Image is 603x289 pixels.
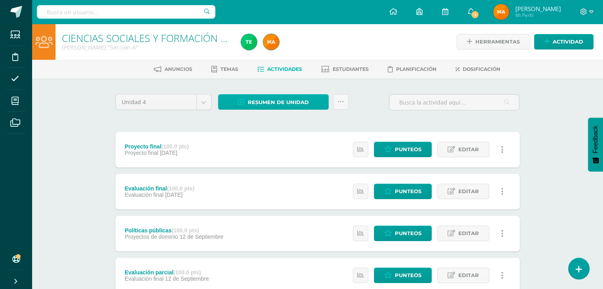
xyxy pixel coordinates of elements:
span: Dosificación [463,66,500,72]
span: Editar [458,142,479,157]
div: Quinto Bachillerato 'Sección A' [62,44,232,51]
img: 3c85d5e85190064ea4a700d8bf0f77a9.png [241,34,257,50]
input: Busca la actividad aquí... [389,95,519,110]
span: Evaluación final [124,192,163,198]
span: [DATE] [160,150,177,156]
a: Resumen de unidad [218,94,329,110]
a: CIENCIAS SOCIALES Y FORMACIÓN CIUDADANA 5 [62,31,284,45]
span: Mi Perfil [515,12,561,19]
span: Punteos [395,226,421,241]
a: Unidad 4 [116,95,211,110]
span: 12 de Septiembre [180,234,224,240]
span: 12 de Septiembre [165,276,209,282]
div: Evaluación final [124,185,194,192]
span: Temas [220,66,238,72]
a: Actividad [534,34,593,49]
span: Resumen de unidad [248,95,309,110]
strong: (100.0 pts) [173,269,201,276]
a: Planificación [388,63,436,76]
button: Feedback - Mostrar encuesta [588,118,603,171]
span: Actividad [553,34,583,49]
span: Unidad 4 [122,95,190,110]
a: Punteos [374,142,432,157]
strong: (100.0 pts) [161,143,189,150]
input: Busca un usuario... [37,5,215,19]
div: Evaluación parcial [124,269,209,276]
span: Actividades [267,66,302,72]
div: Proyecto final [124,143,189,150]
a: Punteos [374,226,432,241]
a: Punteos [374,184,432,199]
span: Herramientas [475,34,520,49]
h1: CIENCIAS SOCIALES Y FORMACIÓN CIUDADANA 5 [62,32,232,44]
span: Proyecto final [124,150,158,156]
div: Políticas públicas [124,227,223,234]
span: Feedback [592,125,599,153]
a: Anuncios [154,63,192,76]
a: Punteos [374,268,432,283]
a: Estudiantes [321,63,369,76]
span: Editar [458,226,479,241]
strong: (100.0 pts) [167,185,194,192]
span: 1 [471,10,479,19]
img: 5d98c8432932463505bd6846e15a9a15.png [263,34,279,50]
a: Dosificación [456,63,500,76]
span: Editar [458,184,479,199]
span: Planificación [396,66,436,72]
span: Estudiantes [333,66,369,72]
span: Proyectos de dominio [124,234,178,240]
span: Evaluación final [124,276,163,282]
span: [DATE] [165,192,182,198]
span: Punteos [395,268,421,283]
a: Temas [211,63,238,76]
span: Anuncios [165,66,192,72]
img: 5d98c8432932463505bd6846e15a9a15.png [493,4,509,20]
span: Editar [458,268,479,283]
a: Herramientas [457,34,530,49]
strong: (100.0 pts) [172,227,199,234]
span: [PERSON_NAME] [515,5,561,13]
span: Punteos [395,142,421,157]
a: Actividades [257,63,302,76]
span: Punteos [395,184,421,199]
